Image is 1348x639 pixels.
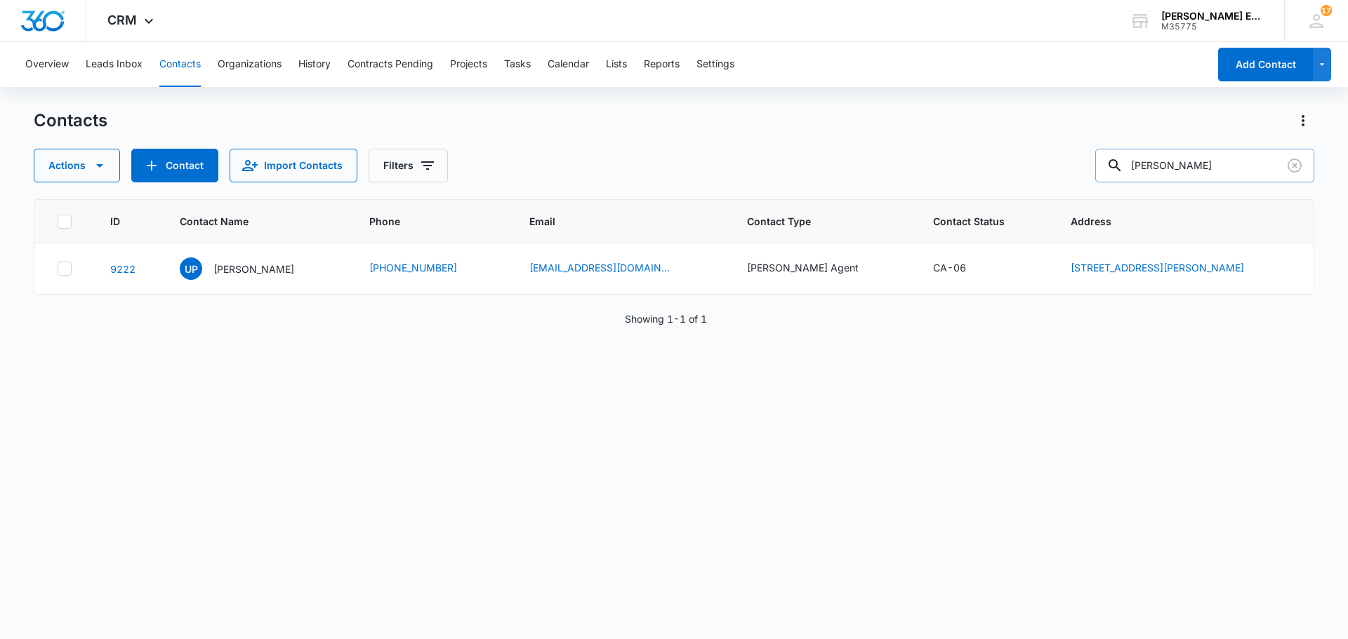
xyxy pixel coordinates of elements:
div: Address - 12720 Oak Knoll Rd, Poway, CA, 92064 - Select to Edit Field [1071,260,1269,277]
a: [PHONE_NUMBER] [369,260,457,275]
div: account name [1161,11,1264,22]
a: Navigate to contact details page for Utpal Parikh [110,263,136,275]
button: Settings [696,42,734,87]
button: Contacts [159,42,201,87]
div: Email - Realtorutpal@Gmail.com - Select to Edit Field [529,260,695,277]
button: Leads Inbox [86,42,143,87]
div: Contact Name - Utpal Parikh - Select to Edit Field [180,257,319,280]
span: Address [1071,214,1271,229]
button: Contracts Pending [348,42,433,87]
button: Actions [34,149,120,182]
div: notifications count [1321,5,1332,16]
button: Filters [369,149,448,182]
button: Clear [1283,154,1306,177]
button: Calendar [548,42,589,87]
span: Contact Name [180,214,315,229]
span: 17 [1321,5,1332,16]
span: UP [180,257,202,280]
button: Projects [450,42,487,87]
button: Organizations [218,42,282,87]
span: Contact Type [747,214,879,229]
span: Contact Status [933,214,1016,229]
div: CA-06 [933,260,966,275]
button: Add Contact [131,149,218,182]
button: Overview [25,42,69,87]
input: Search Contacts [1095,149,1314,182]
button: Actions [1292,109,1314,132]
span: Email [529,214,693,229]
button: Import Contacts [230,149,357,182]
h1: Contacts [34,110,107,131]
a: [STREET_ADDRESS][PERSON_NAME] [1071,262,1244,274]
button: Tasks [504,42,531,87]
span: ID [110,214,126,229]
button: Add Contact [1218,48,1313,81]
div: Contact Status - CA-06 - Select to Edit Field [933,260,991,277]
div: Phone - (619) 990-9901 - Select to Edit Field [369,260,482,277]
a: [EMAIL_ADDRESS][DOMAIN_NAME] [529,260,670,275]
span: Phone [369,214,475,229]
span: CRM [107,13,137,27]
button: Lists [606,42,627,87]
p: Showing 1-1 of 1 [625,311,707,326]
p: [PERSON_NAME] [213,262,294,276]
div: Contact Type - Allison James Agent - Select to Edit Field [747,260,884,277]
div: [PERSON_NAME] Agent [747,260,859,275]
button: Reports [644,42,680,87]
button: History [298,42,331,87]
div: account id [1161,22,1264,32]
